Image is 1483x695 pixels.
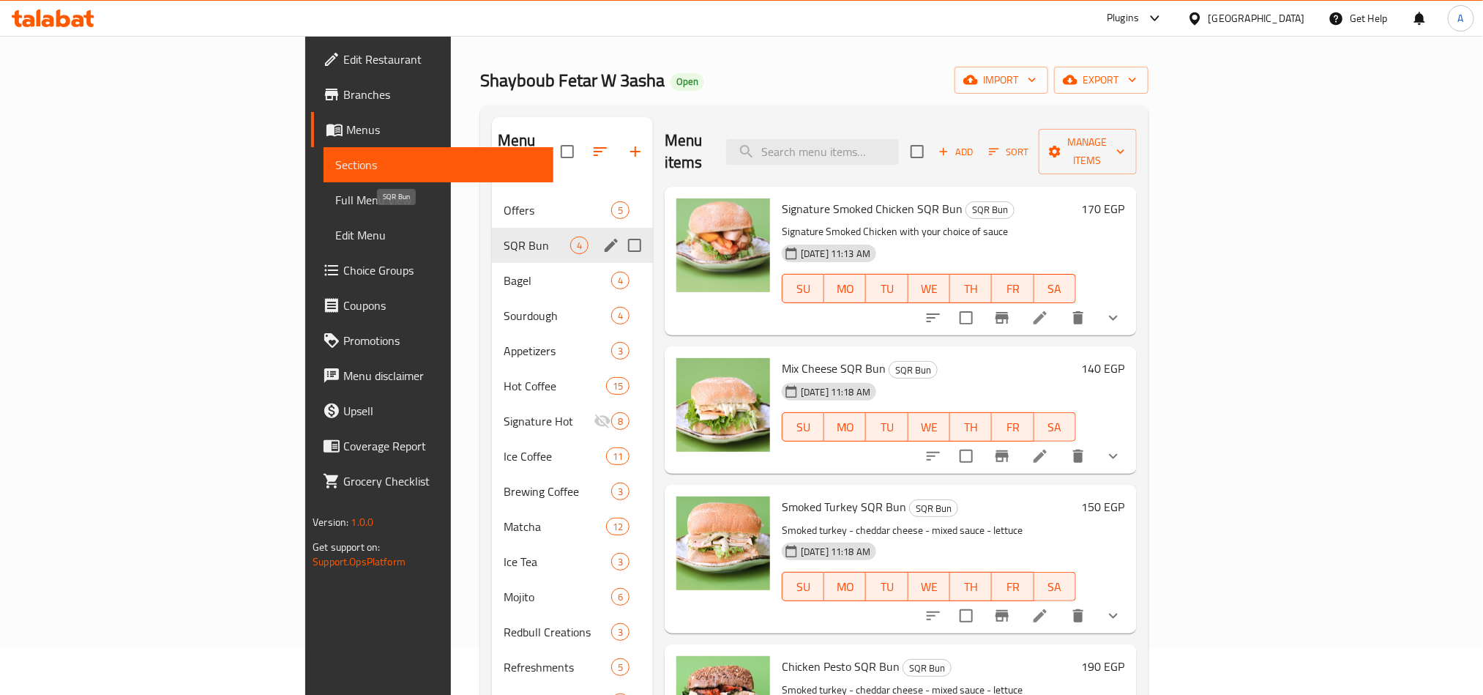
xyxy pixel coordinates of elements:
[788,278,818,300] span: SU
[788,417,818,438] span: SU
[989,144,1029,160] span: Sort
[698,19,703,37] li: /
[950,572,992,601] button: TH
[492,650,653,685] div: Refreshments5
[612,344,629,358] span: 3
[1082,656,1125,677] h6: 190 EGP
[504,272,611,289] div: Bagel
[909,499,958,517] div: SQR Bun
[492,474,653,509] div: Brewing Coffee3
[611,588,630,606] div: items
[1031,447,1049,465] a: Edit menu item
[726,139,899,165] input: search
[335,156,541,174] span: Sections
[951,441,982,472] span: Select to update
[492,509,653,544] div: Matcha12
[1096,439,1131,474] button: show more
[951,302,982,333] span: Select to update
[606,518,630,535] div: items
[985,141,1033,163] button: Sort
[611,201,630,219] div: items
[570,237,589,254] div: items
[1061,439,1096,474] button: delete
[504,588,611,606] span: Mojito
[824,572,866,601] button: MO
[611,483,630,500] div: items
[311,288,553,323] a: Coupons
[916,598,951,633] button: sort-choices
[1061,598,1096,633] button: delete
[950,412,992,442] button: TH
[676,198,770,292] img: Signature Smoked Chicken SQR Bun
[908,274,950,303] button: WE
[343,86,541,103] span: Branches
[1105,607,1122,625] svg: Show Choices
[612,555,629,569] span: 3
[607,520,629,534] span: 12
[504,412,594,430] span: Signature Hot
[998,278,1028,300] span: FR
[1096,598,1131,633] button: show more
[830,576,860,598] span: MO
[335,226,541,244] span: Edit Menu
[492,228,653,263] div: SQR Bun4edit
[504,447,606,465] span: Ice Coffee
[955,67,1048,94] button: import
[492,439,653,474] div: Ice Coffee11
[612,625,629,639] span: 3
[1105,447,1122,465] svg: Show Choices
[492,579,653,614] div: Mojito6
[492,404,653,439] div: Signature Hot8
[607,379,629,393] span: 15
[313,538,380,557] span: Get support on:
[504,553,611,571] span: Ice Tea
[998,576,1028,598] span: FR
[343,51,541,68] span: Edit Restaurant
[902,136,933,167] span: Select section
[313,552,406,571] a: Support.OpsPlatform
[343,402,541,420] span: Upsell
[552,136,583,167] span: Select all sections
[889,361,938,379] div: SQR Bun
[324,218,553,253] a: Edit Menu
[914,417,944,438] span: WE
[956,417,986,438] span: TH
[504,201,611,219] span: Offers
[782,198,963,220] span: Signature Smoked Chicken SQR Bun
[504,377,606,395] div: Hot Coffee
[311,428,553,464] a: Coverage Report
[992,274,1034,303] button: FR
[795,545,876,559] span: [DATE] 11:18 AM
[824,412,866,442] button: MO
[606,377,630,395] div: items
[343,297,541,314] span: Coupons
[965,201,1015,219] div: SQR Bun
[914,576,944,598] span: WE
[612,590,629,604] span: 6
[1096,300,1131,335] button: show more
[1034,412,1076,442] button: SA
[612,274,629,288] span: 4
[1066,71,1137,89] span: export
[504,483,611,500] div: Brewing Coffee
[824,274,866,303] button: MO
[1054,67,1148,94] button: export
[782,521,1076,540] p: Smoked turkey - cheddar cheese - mixed sauce - lettuce
[908,412,950,442] button: WE
[866,274,908,303] button: TU
[782,655,900,677] span: Chicken Pesto SQR Bun
[612,661,629,674] span: 5
[795,247,876,261] span: [DATE] 11:13 AM
[607,450,629,464] span: 11
[313,513,348,532] span: Version:
[830,417,860,438] span: MO
[606,447,630,465] div: items
[1034,572,1076,601] button: SA
[1209,10,1305,26] div: [GEOGRAPHIC_DATA]
[676,358,770,452] img: Mix Cheese SQR Bun
[903,659,952,677] div: SQR Bun
[985,439,1020,474] button: Branch-specific-item
[492,193,653,228] div: Offers5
